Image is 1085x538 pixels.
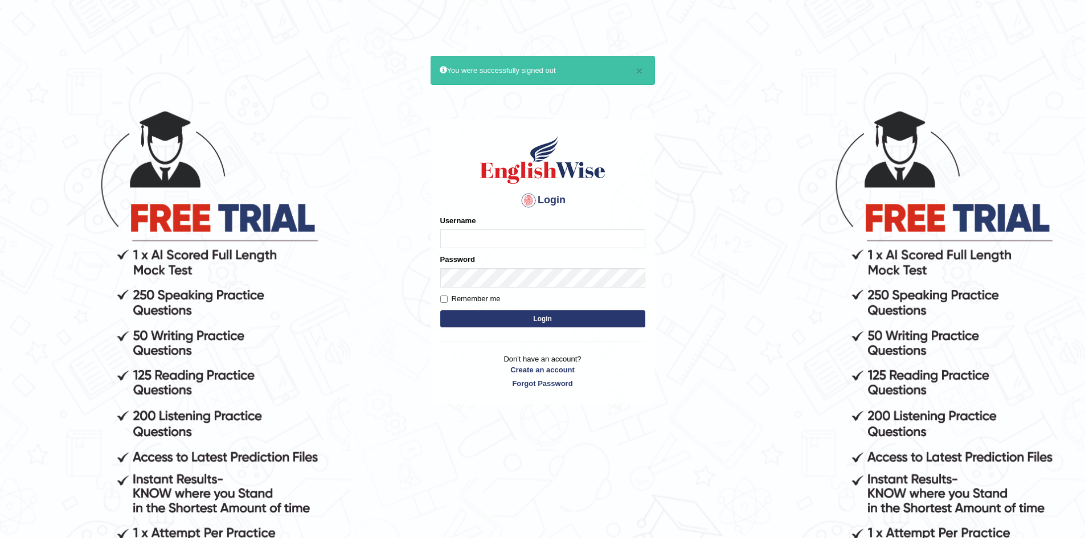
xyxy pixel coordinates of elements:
[431,56,655,85] div: You were successfully signed out
[440,354,645,389] p: Don't have an account?
[440,378,645,389] a: Forgot Password
[440,191,645,210] h4: Login
[440,295,448,303] input: Remember me
[440,310,645,327] button: Login
[440,364,645,375] a: Create an account
[478,134,608,186] img: Logo of English Wise sign in for intelligent practice with AI
[636,65,642,77] button: ×
[440,293,501,305] label: Remember me
[440,254,475,265] label: Password
[440,215,476,226] label: Username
